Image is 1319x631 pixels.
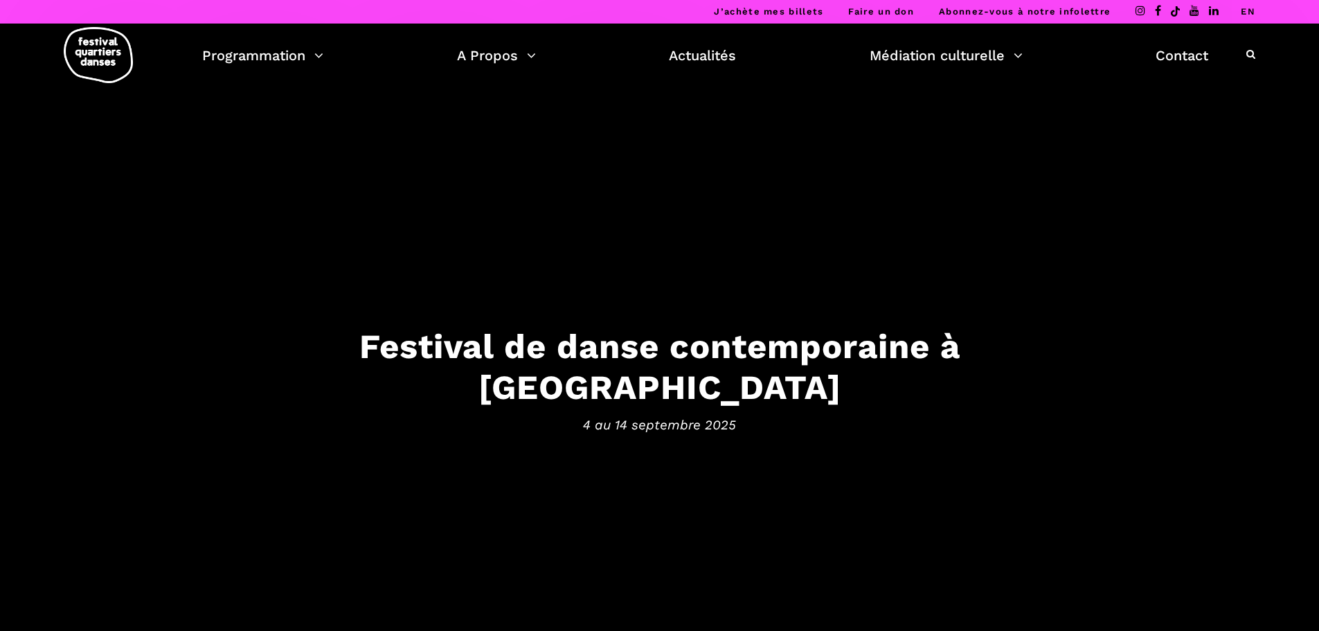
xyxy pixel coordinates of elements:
[457,44,536,67] a: A Propos
[231,326,1089,408] h3: Festival de danse contemporaine à [GEOGRAPHIC_DATA]
[848,6,914,17] a: Faire un don
[64,27,133,83] img: logo-fqd-med
[714,6,823,17] a: J’achète mes billets
[939,6,1111,17] a: Abonnez-vous à notre infolettre
[870,44,1023,67] a: Médiation culturelle
[231,414,1089,435] span: 4 au 14 septembre 2025
[202,44,323,67] a: Programmation
[1156,44,1208,67] a: Contact
[669,44,736,67] a: Actualités
[1241,6,1255,17] a: EN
